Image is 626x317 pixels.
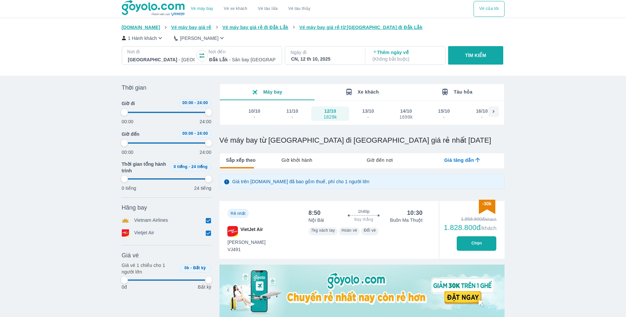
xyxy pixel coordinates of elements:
[227,226,238,237] img: VJ
[367,157,393,163] span: Giờ đến nơi
[263,89,282,95] span: Máy bay
[197,101,208,105] span: 24:00
[122,204,147,212] span: Hãng bay
[122,161,167,174] span: Thời gian tổng hành trình
[323,114,337,120] div: 1829k
[482,201,491,206] span: -30k
[191,164,208,169] span: 24 tiếng
[122,251,139,259] span: Giá vé
[180,35,218,42] p: [PERSON_NAME]
[299,25,422,30] span: Vé máy bay giá rẻ từ [GEOGRAPHIC_DATA] đi Đắk Lắk
[438,108,450,114] div: 15/10
[200,149,212,156] p: 24:00
[174,35,225,42] button: [PERSON_NAME]
[342,228,357,233] span: Hoàn vé
[222,25,288,30] span: Vé máy bay giá rẻ đi Đắk Lắk
[194,131,196,136] span: -
[286,108,298,114] div: 11/10
[122,149,134,156] p: 00:00
[248,108,260,114] div: 10/10
[407,209,422,217] div: 10:30
[253,1,283,17] a: Vé tàu lửa
[224,6,247,11] a: Vé xe khách
[228,246,266,253] span: VJ491
[226,157,256,163] span: Sắp xếp theo
[465,52,486,59] p: TÌM KIẾM
[364,228,376,233] span: Đổi vé
[287,114,298,120] div: -
[182,101,193,105] span: 00:00
[373,56,439,62] p: ( Không bắt buộc )
[444,224,497,232] div: 1.828.800đ
[324,108,336,114] div: 12/10
[171,25,212,30] span: Vé máy bay giá rẻ
[122,35,164,42] button: 1 Hành khách
[358,89,379,95] span: Xe khách
[228,239,266,245] span: [PERSON_NAME]
[191,6,213,11] a: Vé máy bay
[127,48,195,55] p: Nơi đi
[122,185,136,191] p: 0 tiếng
[291,56,358,62] div: CN, 12 th 10, 2025
[236,106,488,121] div: scrollable day and price
[122,284,127,290] p: 0đ
[122,262,177,275] p: Giá vé 1 chiều cho 1 người lớn
[249,114,260,120] div: -
[454,89,473,95] span: Tàu hỏa
[309,209,321,217] div: 8:50
[194,185,211,191] p: 24 tiếng
[448,46,503,65] button: TÌM KIẾM
[358,209,370,214] span: 1h40p
[241,226,263,237] span: VietJet Air
[122,24,505,31] nav: breadcrumb
[134,229,154,237] p: Vietjet Air
[185,1,315,17] div: choose transportation mode
[128,35,157,42] p: 1 Hành khách
[182,131,193,136] span: 00:00
[122,25,160,30] span: [DOMAIN_NAME]
[193,266,206,270] span: Bất kỳ
[122,100,135,107] span: Giờ đi
[209,48,277,55] p: Nơi đến
[476,108,488,114] div: 16/10
[200,118,212,125] p: 24:00
[474,1,504,17] button: Vé của tôi
[362,108,374,114] div: 13/10
[479,200,495,214] img: discount
[480,225,496,231] span: /khách
[400,108,412,114] div: 14/10
[255,153,504,167] div: lab API tabs example
[474,1,504,17] div: choose transportation mode
[223,285,234,296] button: Previous
[122,118,134,125] p: 00:00
[399,114,412,120] div: 1699k
[444,157,474,163] span: Giá tăng dần
[232,178,370,185] p: Giá trên [DOMAIN_NAME] đã bao gồm thuế, phí cho 1 người lớn
[281,157,312,163] span: Giờ khởi hành
[134,217,168,224] p: Vietnam Airlines
[390,217,423,223] p: Buôn Ma Thuột
[122,131,140,137] span: Giờ đến
[219,136,505,145] h1: Vé máy bay từ [GEOGRAPHIC_DATA] đi [GEOGRAPHIC_DATA] giá rẻ nhất [DATE]
[194,101,196,105] span: -
[476,114,487,120] div: -
[444,216,497,222] div: 1.858.800đ
[122,84,147,92] span: Thời gian
[190,266,192,270] span: -
[184,266,189,270] span: 0k
[439,114,450,120] div: -
[363,114,374,120] div: -
[309,217,324,223] p: Nội Bài
[198,284,211,290] p: Bất kỳ
[189,164,190,169] span: -
[457,236,496,251] button: Chọn
[373,49,439,62] p: Thêm ngày về
[283,1,315,17] button: Vé tàu thủy
[231,211,246,216] span: Rẻ nhất
[174,164,187,169] span: 0 tiếng
[311,228,335,233] span: 7kg xách tay
[290,49,358,56] p: Ngày đi
[197,131,208,136] span: 24:00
